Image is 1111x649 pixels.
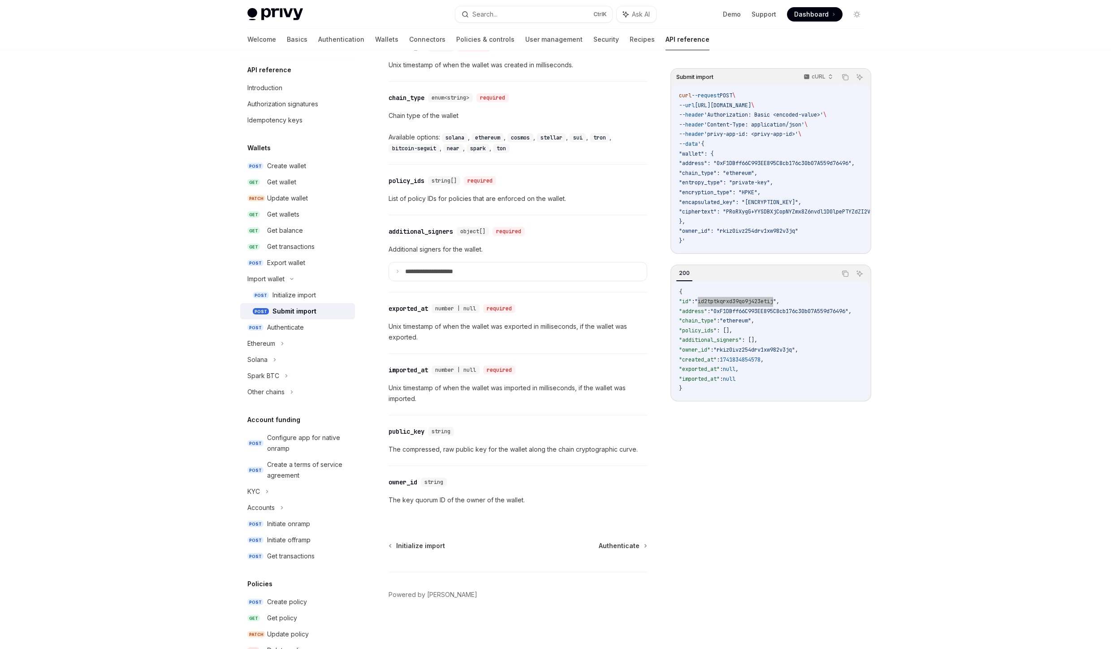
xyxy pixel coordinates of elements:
span: : [720,366,723,373]
span: '{ [698,140,704,148]
span: "imported_at" [679,375,720,383]
p: The compressed, raw public key for the wallet along the chain cryptographic curve. [389,444,647,455]
span: : [717,317,720,324]
span: : [692,298,695,305]
div: Accounts [247,502,275,513]
span: \ [798,131,801,138]
span: } [679,385,682,392]
div: Spark BTC [247,370,279,381]
span: "chain_type": "ethereum", [679,170,757,177]
span: --url [679,102,695,109]
span: 'privy-app-id: <privy-app-id>' [704,131,798,138]
div: Submit import [272,306,316,317]
span: "wallet": { [679,150,713,157]
span: "address" [679,308,707,315]
span: }' [679,237,685,244]
code: stellar [537,133,566,142]
div: Get balance [267,225,303,236]
div: required [464,176,496,185]
a: Welcome [247,29,276,50]
p: cURL [812,73,826,80]
a: Authorization signatures [240,96,355,112]
div: Authenticate [267,322,304,333]
span: : [717,356,720,363]
p: The key quorum ID of the owner of the wallet. [389,495,647,505]
span: }, [679,218,685,225]
span: "ciphertext": "PRoRXygG+YYSDBXjCopNYZmx8Z6nvdl1D0lpePTYZdZI2VGfK+LkFt+GlEJqdoi9" [679,208,930,215]
span: 1741834854578 [720,356,761,363]
div: Solana [247,354,268,365]
h5: Wallets [247,143,271,153]
a: POSTExport wallet [240,255,355,271]
span: --header [679,131,704,138]
a: POSTInitialize import [240,287,355,303]
div: required [483,304,515,313]
div: 200 [676,268,692,279]
button: Copy the contents from the code block [839,268,851,279]
span: { [679,288,682,296]
a: GETGet balance [240,222,355,239]
span: Ask AI [632,10,650,19]
span: [URL][DOMAIN_NAME] [695,102,751,109]
span: "chain_type" [679,317,717,324]
span: : [710,346,713,353]
span: : [720,375,723,383]
div: , [471,132,507,143]
div: Create a terms of service agreement [267,459,350,481]
div: Export wallet [267,257,305,268]
h5: Account funding [247,414,300,425]
a: POSTCreate policy [240,594,355,610]
div: Get transactions [267,551,315,562]
span: : [707,308,710,315]
div: Ethereum [247,338,275,349]
span: Authenticate [599,541,640,550]
span: curl [679,92,692,99]
div: chain_type [389,93,424,102]
a: Support [752,10,776,19]
a: POSTConfigure app for native onramp [240,430,355,457]
span: "id2tptkqrxd39qo9j423etij" [695,298,776,305]
div: , [443,143,467,153]
span: POST [247,521,264,527]
span: POST [247,163,264,170]
span: Dashboard [794,10,829,19]
div: required [493,227,525,236]
div: required [476,93,509,102]
a: PATCHUpdate policy [240,626,355,642]
p: Additional signers for the wallet. [389,244,647,255]
span: GET [247,179,260,186]
div: Get transactions [267,241,315,252]
span: POST [247,537,264,544]
span: , [795,346,798,353]
span: string[] [432,177,457,184]
a: API reference [666,29,709,50]
span: : [], [717,327,732,334]
span: "additional_signers" [679,336,742,344]
span: object[] [460,228,485,235]
div: , [507,132,537,143]
span: "id" [679,298,692,305]
span: POST [720,92,732,99]
a: Authenticate [599,541,646,550]
span: "exported_at" [679,366,720,373]
div: Import wallet [247,274,285,284]
div: Authorization signatures [247,99,318,109]
div: policy_ids [389,176,424,185]
a: Initialize import [389,541,445,550]
div: , [590,132,613,143]
button: Toggle dark mode [850,7,864,22]
p: Unix timestamp of when the wallet was imported in milliseconds, if the wallet was imported. [389,383,647,404]
span: GET [247,615,260,622]
span: "encryption_type": "HPKE", [679,189,761,196]
span: "entropy_type": "private-key", [679,179,773,186]
span: number | null [435,366,476,374]
a: POSTInitiate offramp [240,532,355,548]
span: PATCH [247,195,265,202]
a: POSTGet transactions [240,548,355,564]
code: ethereum [471,133,504,142]
div: Introduction [247,83,282,93]
span: POST [253,292,269,299]
div: , [570,132,590,143]
span: 'Authorization: Basic <encoded-value>' [704,111,823,118]
a: Basics [287,29,307,50]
